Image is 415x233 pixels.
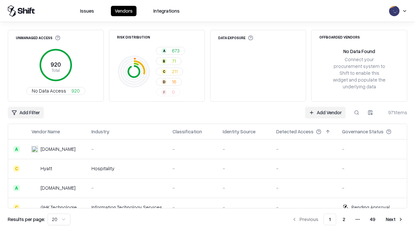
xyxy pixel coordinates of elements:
[223,165,266,172] div: -
[32,87,66,94] span: No Data Access
[156,47,185,55] button: A673
[13,165,20,172] div: C
[71,87,80,94] span: 920
[111,6,136,16] button: Vendors
[223,204,266,211] div: -
[319,35,360,39] div: Offboarded Vendors
[91,165,162,172] div: Hospitality
[342,146,402,152] div: -
[172,68,178,75] span: 211
[31,185,38,191] img: primesec.co.il
[381,109,407,116] div: 971 items
[276,146,332,152] div: -
[276,184,332,191] div: -
[91,184,162,191] div: -
[276,128,314,135] div: Detected Access
[172,165,212,172] div: -
[276,165,332,172] div: -
[161,59,167,64] div: B
[172,146,212,152] div: -
[324,214,336,225] button: 1
[161,79,167,84] div: D
[156,78,182,86] button: D16
[31,204,38,211] img: GHK Technologies Inc.
[156,57,182,65] button: B71
[149,6,184,16] button: Integrations
[288,214,407,225] nav: pagination
[276,204,332,211] div: -
[172,47,180,54] span: 673
[8,216,45,223] p: Results per page:
[223,128,255,135] div: Identity Source
[305,107,346,118] a: Add Vendor
[13,146,20,152] div: A
[41,165,52,172] div: Hyatt
[343,48,375,55] div: No Data Found
[31,128,60,135] div: Vendor Name
[52,68,60,73] tspan: Total
[156,68,183,75] button: C211
[342,184,402,191] div: -
[223,184,266,191] div: -
[218,35,253,40] div: Data Exposure
[342,128,384,135] div: Governance Status
[13,204,20,211] div: C
[91,204,162,211] div: Information Technology Services
[31,165,38,172] img: Hyatt
[365,214,381,225] button: 49
[117,35,150,39] div: Risk Distribution
[161,69,167,74] div: C
[172,204,212,211] div: -
[26,87,85,95] button: No Data Access920
[351,204,390,211] div: Pending Approval
[161,48,167,53] div: A
[172,184,212,191] div: -
[16,35,60,40] div: Unmanaged Access
[172,128,202,135] div: Classification
[332,56,386,90] div: Connect your procurement system to Shift to enable this widget and populate the underlying data
[51,61,61,68] tspan: 920
[76,6,98,16] button: Issues
[172,58,176,64] span: 71
[41,184,76,191] div: [DOMAIN_NAME]
[172,78,176,85] span: 16
[41,146,76,152] div: [DOMAIN_NAME]
[13,185,20,191] div: A
[91,146,162,152] div: -
[41,204,81,211] div: GHK Technologies Inc.
[382,214,407,225] button: Next
[342,165,402,172] div: -
[8,107,44,118] button: Add Filter
[223,146,266,152] div: -
[31,146,38,152] img: intrado.com
[91,128,109,135] div: Industry
[338,214,350,225] button: 2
